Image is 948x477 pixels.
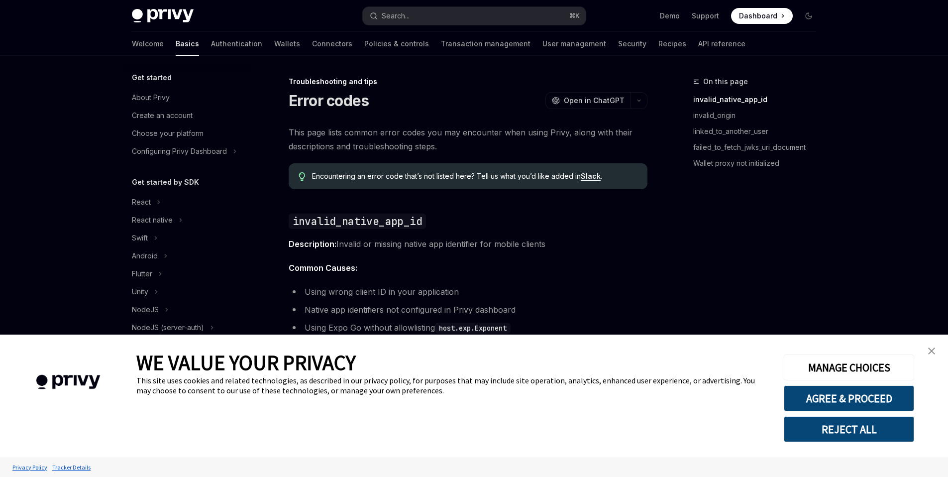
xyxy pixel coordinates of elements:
div: Search... [382,10,410,22]
li: Using wrong client ID in your application [289,285,647,299]
a: Wallet proxy not initialized [693,155,825,171]
button: REJECT ALL [784,416,914,442]
span: ⌘ K [569,12,580,20]
a: failed_to_fetch_jwks_uri_document [693,139,825,155]
li: Native app identifiers not configured in Privy dashboard [289,303,647,317]
a: Security [618,32,646,56]
span: WE VALUE YOUR PRIVACY [136,350,356,375]
a: API reference [698,32,745,56]
div: NodeJS [132,304,159,316]
button: Open in ChatGPT [545,92,631,109]
a: Policies & controls [364,32,429,56]
a: Privacy Policy [10,459,50,476]
code: host.exp.Exponent [435,323,511,334]
div: Troubleshooting and tips [289,77,647,87]
div: Create an account [132,110,193,121]
a: Dashboard [731,8,793,24]
h5: Get started by SDK [132,176,199,188]
strong: Common Causes: [289,263,357,273]
button: Search...⌘K [363,7,586,25]
div: This site uses cookies and related technologies, as described in our privacy policy, for purposes... [136,375,769,395]
a: Create an account [124,107,251,124]
a: User management [542,32,606,56]
a: Basics [176,32,199,56]
a: Slack [581,172,601,181]
button: Toggle dark mode [801,8,817,24]
span: Invalid or missing native app identifier for mobile clients [289,237,647,251]
a: Connectors [312,32,352,56]
a: Demo [660,11,680,21]
a: Choose your platform [124,124,251,142]
a: Authentication [211,32,262,56]
a: Transaction management [441,32,530,56]
strong: Description: [289,239,336,249]
a: Wallets [274,32,300,56]
a: linked_to_another_user [693,123,825,139]
span: This page lists common error codes you may encounter when using Privy, along with their descripti... [289,125,647,153]
button: AGREE & PROCEED [784,385,914,411]
span: On this page [703,76,748,88]
svg: Tip [299,172,306,181]
span: Encountering an error code that’s not listed here? Tell us what you’d like added in . [312,171,637,181]
img: company logo [15,360,121,404]
span: Dashboard [739,11,777,21]
a: invalid_origin [693,108,825,123]
div: Choose your platform [132,127,204,139]
a: Support [692,11,719,21]
a: Tracker Details [50,459,93,476]
button: MANAGE CHOICES [784,355,914,380]
div: React [132,196,151,208]
div: React native [132,214,173,226]
a: Recipes [658,32,686,56]
code: invalid_native_app_id [289,214,426,229]
div: Swift [132,232,148,244]
div: Unity [132,286,148,298]
div: Flutter [132,268,152,280]
span: Open in ChatGPT [564,96,625,106]
div: NodeJS (server-auth) [132,322,204,334]
div: Configuring Privy Dashboard [132,145,227,157]
img: dark logo [132,9,194,23]
a: invalid_native_app_id [693,92,825,108]
div: Android [132,250,158,262]
img: close banner [928,348,935,355]
div: About Privy [132,92,170,104]
h1: Error codes [289,92,369,110]
h5: Get started [132,72,172,84]
a: Welcome [132,32,164,56]
li: Using Expo Go without allowlisting [289,321,647,335]
a: About Privy [124,89,251,107]
a: close banner [922,341,942,361]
